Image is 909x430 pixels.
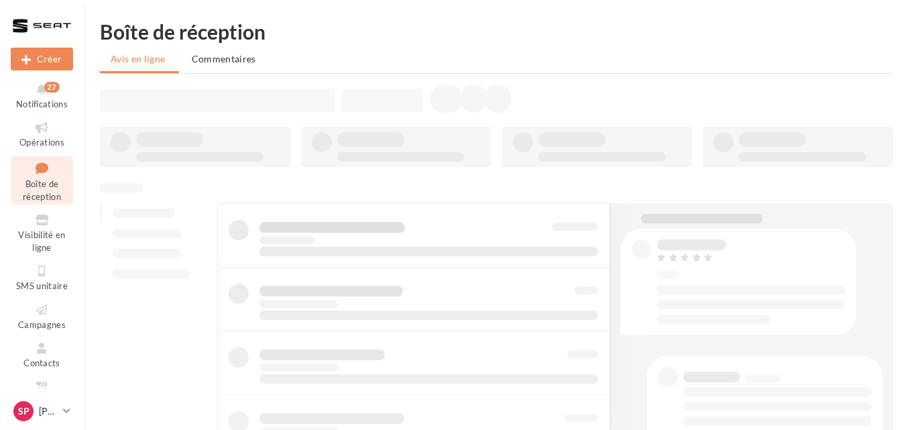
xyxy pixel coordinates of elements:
[23,358,60,368] span: Contacts
[18,229,65,253] span: Visibilité en ligne
[11,300,73,333] a: Campagnes
[11,261,73,294] a: SMS unitaire
[23,178,61,202] span: Boîte de réception
[11,48,73,70] button: Créer
[44,82,60,93] div: 27
[19,137,64,148] span: Opérations
[16,99,68,109] span: Notifications
[11,377,73,410] a: Médiathèque
[18,405,29,418] span: Sp
[11,210,73,256] a: Visibilité en ligne
[11,48,73,70] div: Nouvelle campagne
[18,319,66,330] span: Campagnes
[16,280,68,291] span: SMS unitaire
[11,398,73,424] a: Sp [PERSON_NAME]
[11,79,73,112] button: Notifications 27
[11,117,73,150] a: Opérations
[39,405,58,418] p: [PERSON_NAME]
[192,53,256,64] span: Commentaires
[11,338,73,371] a: Contacts
[11,156,73,205] a: Boîte de réception
[100,21,893,42] div: Boîte de réception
